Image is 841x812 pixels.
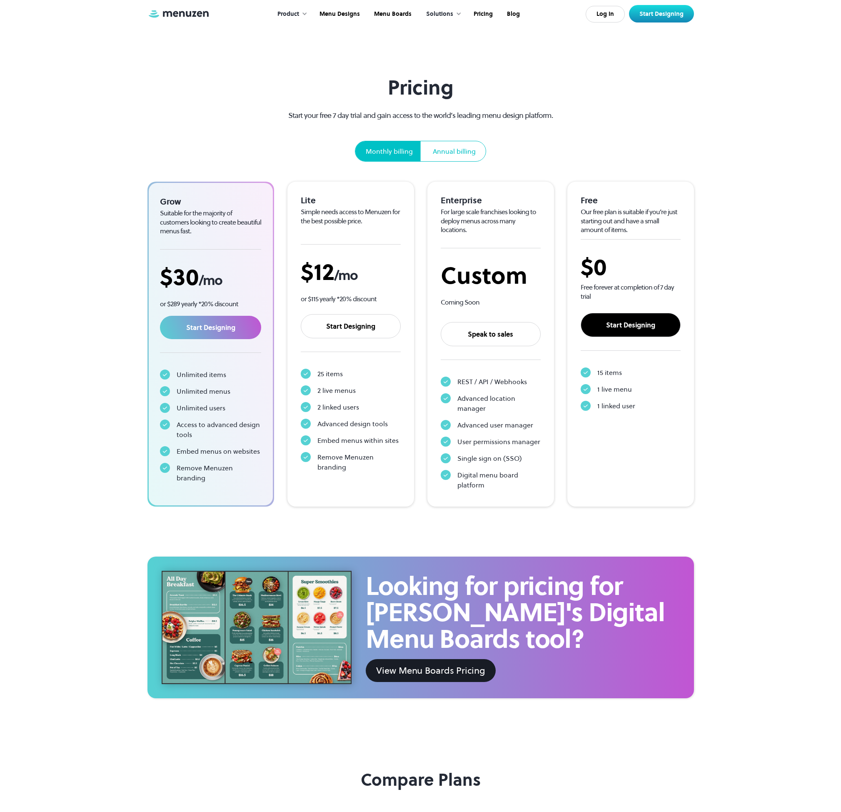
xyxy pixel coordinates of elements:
[597,384,632,394] div: 1 live menu
[301,207,401,225] div: Simple needs access to Menuzen for the best possible price.
[301,314,401,338] a: Start Designing
[581,313,681,337] a: Start Designing
[366,573,673,652] h2: Looking for pricing for [PERSON_NAME]'s Digital Menu Boards tool?
[426,10,453,19] div: Solutions
[314,256,334,288] span: 12
[273,110,568,121] p: Start your free 7 day trial and gain access to the world’s leading menu design platform.
[418,1,466,27] div: Solutions
[301,258,401,286] div: $
[273,76,568,100] h1: Pricing
[457,470,541,490] div: Digital menu board platform
[177,370,226,380] div: Unlimited items
[269,1,312,27] div: Product
[366,1,418,27] a: Menu Boards
[581,283,681,301] div: Free forever at completion of 7 day trial
[177,403,225,413] div: Unlimited users
[334,266,357,285] span: /mo
[581,195,681,206] div: Free
[199,271,222,290] span: /mo
[457,420,533,430] div: Advanced user manager
[177,446,260,456] div: Embed menus on websites
[441,207,541,235] div: For large scale franchises looking to deploy menus across many locations.
[376,664,485,677] div: View Menu Boards Pricing
[317,419,388,429] div: Advanced design tools
[586,6,625,22] a: Log In
[597,367,622,377] div: 15 items
[499,1,526,27] a: Blog
[277,10,299,19] div: Product
[441,262,541,290] div: Custom
[177,463,262,483] div: Remove Menuzen branding
[457,437,540,447] div: User permissions manager
[160,299,262,309] p: or $289 yearly *20% discount
[317,385,356,395] div: 2 live menus
[457,453,522,463] div: Single sign on (SSO)
[433,146,476,156] div: Annual billing
[466,1,499,27] a: Pricing
[366,146,413,156] div: Monthly billing
[261,770,581,790] h2: Compare Plans
[160,316,262,339] a: Start Designing
[629,5,694,22] a: Start Designing
[160,209,262,236] div: Suitable for the majority of customers looking to create beautiful menus fast.
[457,377,527,387] div: REST / API / Webhooks
[317,452,401,472] div: Remove Menuzen branding
[317,435,399,445] div: Embed menus within sites
[173,261,199,293] span: 30
[317,402,359,412] div: 2 linked users
[160,196,262,207] div: Grow
[581,253,681,281] div: $0
[366,659,495,682] a: View Menu Boards Pricing
[457,393,541,413] div: Advanced location manager
[581,207,681,235] div: Our free plan is suitable if you’re just starting out and have a small amount of items.
[441,322,541,346] a: Speak to sales
[312,1,366,27] a: Menu Designs
[301,195,401,206] div: Lite
[597,401,635,411] div: 1 linked user
[317,369,343,379] div: 25 items
[177,386,230,396] div: Unlimited menus
[441,298,541,307] div: Coming Soon
[177,420,262,440] div: Access to advanced design tools
[301,294,401,304] p: or $115 yearly *20% discount
[160,263,262,291] div: $
[441,195,541,206] div: Enterprise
